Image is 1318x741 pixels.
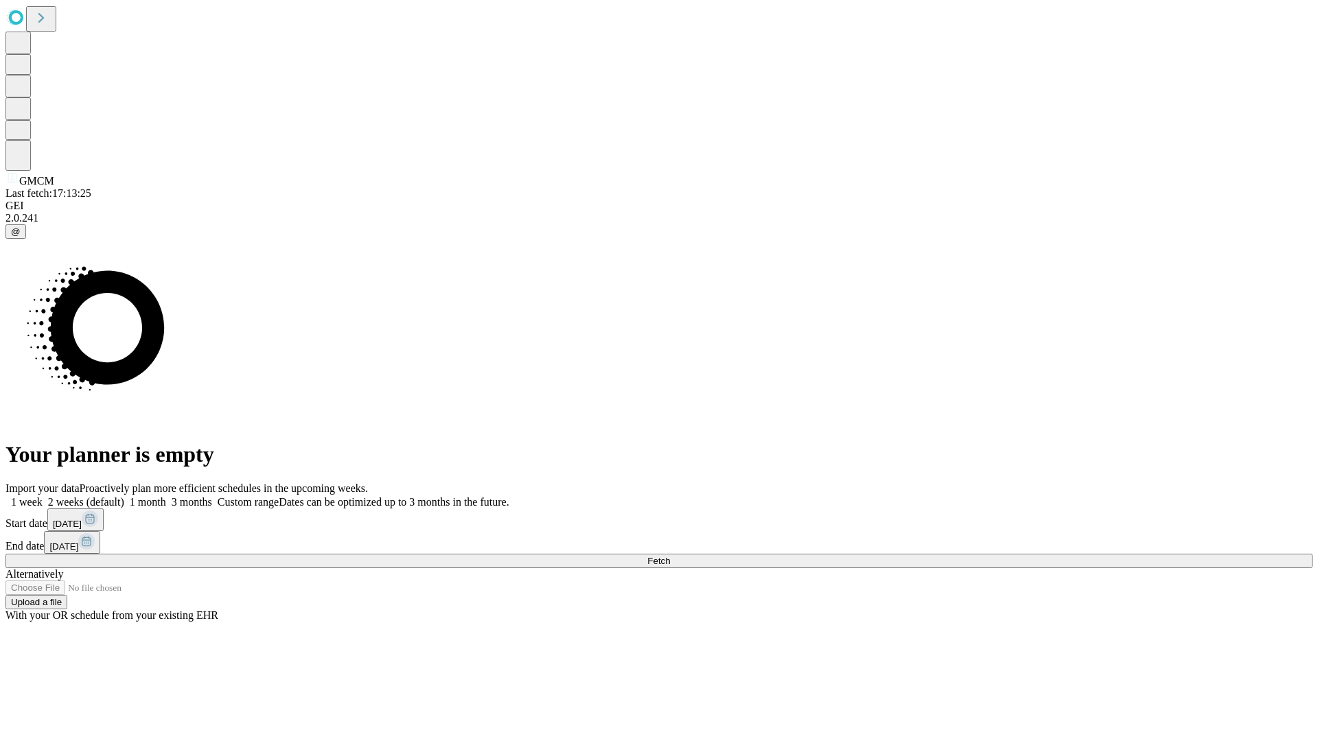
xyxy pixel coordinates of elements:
[5,442,1313,467] h1: Your planner is empty
[47,508,104,531] button: [DATE]
[11,226,21,237] span: @
[5,609,218,621] span: With your OR schedule from your existing EHR
[44,531,100,554] button: [DATE]
[5,187,91,199] span: Last fetch: 17:13:25
[5,508,1313,531] div: Start date
[19,175,54,187] span: GMCM
[5,554,1313,568] button: Fetch
[5,212,1313,224] div: 2.0.241
[279,496,509,508] span: Dates can be optimized up to 3 months in the future.
[647,556,670,566] span: Fetch
[130,496,166,508] span: 1 month
[53,519,82,529] span: [DATE]
[11,496,43,508] span: 1 week
[218,496,279,508] span: Custom range
[5,224,26,239] button: @
[49,541,78,552] span: [DATE]
[80,482,368,494] span: Proactively plan more efficient schedules in the upcoming weeks.
[5,482,80,494] span: Import your data
[172,496,212,508] span: 3 months
[5,200,1313,212] div: GEI
[48,496,124,508] span: 2 weeks (default)
[5,595,67,609] button: Upload a file
[5,531,1313,554] div: End date
[5,568,63,580] span: Alternatively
